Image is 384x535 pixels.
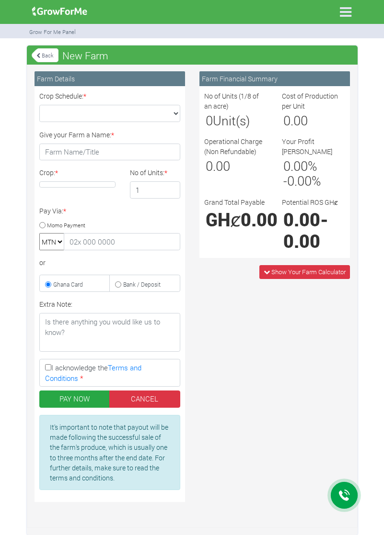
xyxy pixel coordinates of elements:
[282,136,345,156] label: Your Profit [PERSON_NAME]
[123,280,161,288] small: Bank / Deposit
[32,47,58,63] a: Back
[206,112,213,129] span: 0
[35,71,185,86] div: Farm Details
[283,112,308,129] span: 0.00
[283,158,344,189] h3: % - %
[204,136,268,156] label: Operational Charge (Non Refundable)
[39,257,180,267] div: or
[206,157,230,174] span: 0.00
[39,167,58,178] label: Crop:
[204,197,265,207] label: Grand Total Payable
[130,167,167,178] label: No of Units:
[241,208,278,231] span: 0.00
[283,229,320,253] span: 0.00
[39,130,114,140] label: Give your Farm a Name:
[39,144,180,161] input: Farm Name/Title
[283,208,320,231] span: 0.00
[39,299,72,309] label: Extra Note:
[206,209,266,230] h1: GHȼ
[47,221,85,228] small: Momo Payment
[53,280,83,288] small: Ghana Card
[287,172,312,189] span: 0.00
[115,281,121,288] input: Bank / Deposit
[60,46,111,65] span: New Farm
[39,206,66,216] label: Pay Via:
[50,422,169,483] p: It's important to note that payout will be made following the successful sale of the farm's produ...
[271,267,346,276] span: Show Your Farm Calculator
[199,71,350,86] div: Farm Financial Summary
[282,91,345,111] label: Cost of Production per Unit
[45,364,51,370] input: I acknowledge theTerms and Conditions *
[39,91,86,101] label: Crop Schedule:
[29,28,76,35] small: Grow For Me Panel
[282,197,338,207] label: Potential ROS GHȼ
[206,113,266,128] h3: Unit(s)
[29,2,91,21] img: growforme image
[64,233,180,250] input: 02x 000 0000
[283,157,308,174] span: 0.00
[39,390,110,408] button: PAY NOW
[109,390,180,408] a: CANCEL
[45,281,51,288] input: Ghana Card
[39,222,46,228] input: Momo Payment
[204,91,268,111] label: No of Units (1/8 of an acre)
[283,209,344,252] h1: -
[39,359,180,387] label: I acknowledge the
